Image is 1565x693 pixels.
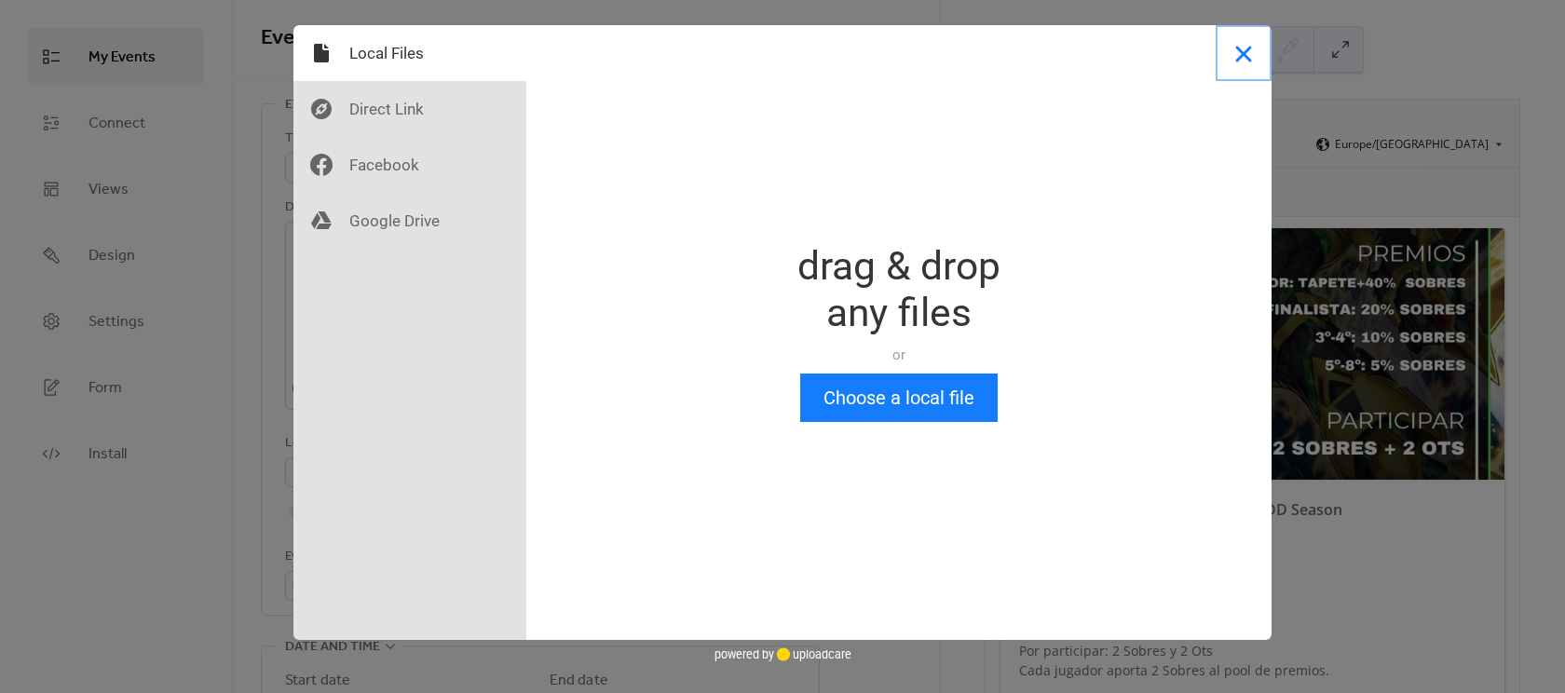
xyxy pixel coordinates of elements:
div: Local Files [293,25,526,81]
div: Direct Link [293,81,526,137]
div: or [797,346,1000,364]
button: Choose a local file [800,374,998,422]
div: powered by [714,640,851,668]
a: uploadcare [774,647,851,661]
div: Facebook [293,137,526,193]
div: drag & drop any files [797,243,1000,336]
button: Close [1216,25,1272,81]
div: Google Drive [293,193,526,249]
